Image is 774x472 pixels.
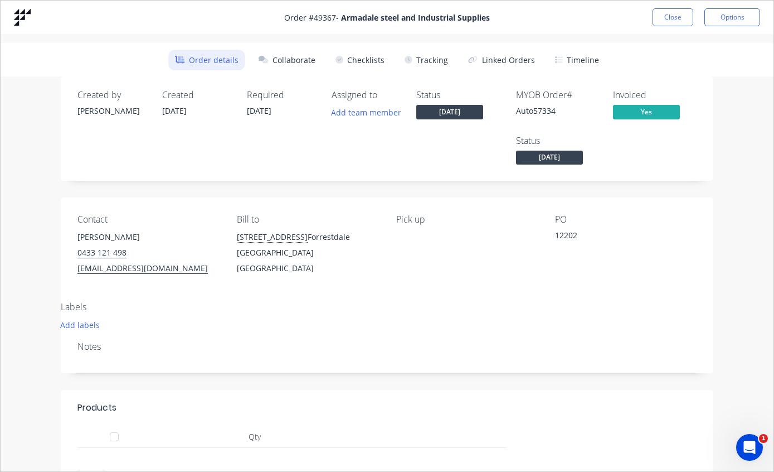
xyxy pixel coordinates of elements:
div: Required [247,90,314,100]
button: Add team member [325,105,407,120]
span: [DATE] [416,105,483,119]
button: Checklists [329,50,391,70]
div: Bill to [237,214,378,225]
span: Yes [613,105,680,119]
div: [PERSON_NAME] [77,229,219,245]
span: Order # 49367 - [284,12,490,23]
div: Products [77,401,116,415]
span: [DATE] [247,105,271,116]
div: Status [516,136,600,146]
button: Add team member [332,105,407,120]
div: Forrestdale [GEOGRAPHIC_DATA] [GEOGRAPHIC_DATA] [237,229,378,276]
div: Created [162,90,229,100]
button: Options [704,8,760,26]
button: Order details [168,50,245,70]
div: Created by [77,90,144,100]
div: Auto57334 [516,105,600,117]
button: Add labels [55,317,106,333]
div: Invoiced [613,90,697,100]
div: 12202 [555,229,694,245]
div: Status [416,90,483,100]
button: Tracking [398,50,455,70]
div: Pick up [396,214,538,225]
div: Labels [61,302,323,312]
span: [DATE] [516,151,583,165]
button: [DATE] [516,151,583,167]
div: [PERSON_NAME] [77,105,144,117]
div: Assigned to [332,90,398,100]
iframe: Intercom live chat [736,434,763,461]
img: Factory [14,9,31,26]
div: MYOB Order # [516,90,600,100]
span: 1 [759,434,768,443]
button: Collaborate [252,50,322,70]
div: PO [555,214,697,225]
button: Linked Orders [461,50,542,70]
div: [STREET_ADDRESS]Forrestdale [GEOGRAPHIC_DATA] [GEOGRAPHIC_DATA] [237,229,378,276]
button: Timeline [548,50,606,70]
div: Contact [77,214,219,225]
button: [DATE] [416,105,483,122]
div: Qty [136,426,373,448]
span: [DATE] [162,105,187,116]
div: [PERSON_NAME]0433 121 498[EMAIL_ADDRESS][DOMAIN_NAME] [77,229,219,276]
div: Notes [77,341,697,352]
strong: Armadale steel and Industrial Supplies [341,12,490,23]
button: Close [653,8,693,26]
